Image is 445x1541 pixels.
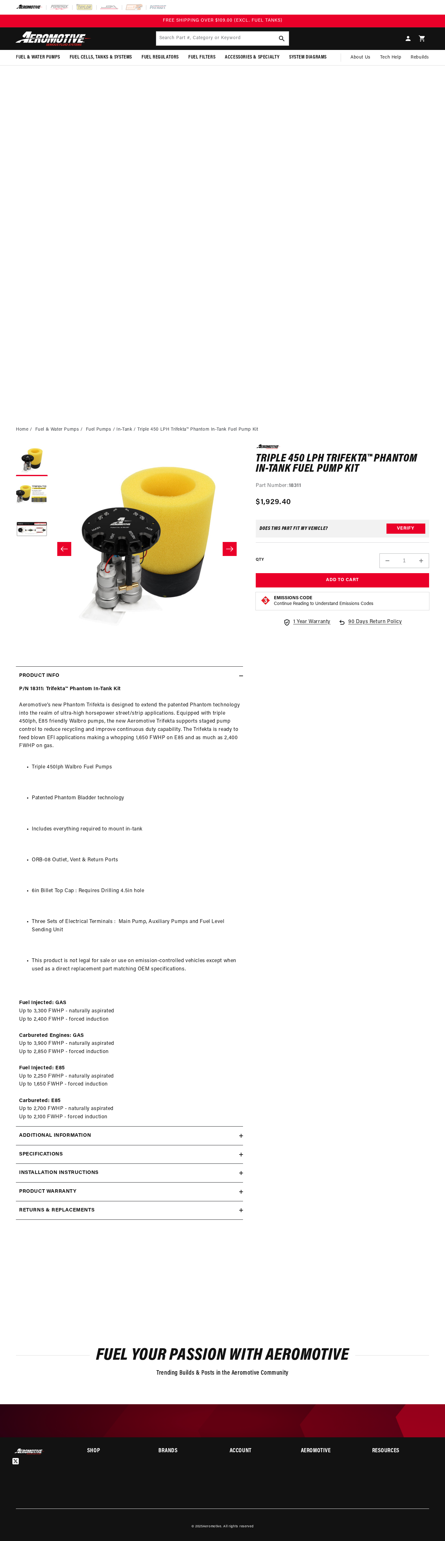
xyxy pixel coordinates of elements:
li: Three Sets of Electrical Terminals : Main Pump, Auxiliary Pumps and Fuel Level Sending Unit [32,918,240,934]
h2: Product warranty [19,1188,77,1196]
media-gallery: Gallery Viewer [16,444,243,654]
button: Load image 1 in gallery view [16,444,48,476]
h2: Fuel Your Passion with Aeromotive [16,1348,429,1363]
span: FREE SHIPPING OVER $109.00 (EXCL. FUEL TANKS) [163,18,282,23]
img: Emissions code [261,595,271,606]
summary: System Diagrams [284,50,331,65]
li: Includes everything required to mount in-tank [32,825,240,834]
summary: Accessories & Specialty [220,50,284,65]
li: This product is not legal for sale or use on emission-controlled vehicles except when used as a d... [32,957,240,973]
li: Patented Phantom Bladder technology [32,794,240,802]
h2: Additional information [19,1132,91,1140]
button: Emissions CodeContinue Reading to Understand Emissions Codes [274,595,373,607]
small: All rights reserved [223,1525,254,1528]
a: 90 Days Return Policy [338,618,402,633]
p: Continue Reading to Understand Emissions Codes [274,601,373,607]
summary: Fuel Cells, Tanks & Systems [65,50,137,65]
button: Slide left [57,542,71,556]
div: Does This part fit My vehicle? [260,526,328,531]
button: Verify [386,524,425,534]
strong: Carbureted: E85 [19,1098,61,1103]
p: Aeromotive’s new Phantom Trifekta is designed to extend the patented Phantom technology into the ... [19,685,240,758]
label: QTY [256,557,264,563]
span: Trending Builds & Posts in the Aeromotive Community [156,1370,289,1376]
span: Rebuilds [411,54,429,61]
p: Up to 3,300 FWHP - naturally aspirated Up to 2,400 FWHP - forced induction Up to 3,900 FWHP - nat... [19,983,240,1121]
summary: Fuel Filters [184,50,220,65]
span: 1 Year Warranty [293,618,330,626]
input: Search Part #, Category or Keyword [156,31,289,45]
summary: Installation Instructions [16,1164,243,1182]
span: Accessories & Specialty [225,54,280,61]
h1: Triple 450 LPH Trifekta™ Phantom In-Tank Fuel Pump Kit [256,454,429,474]
span: 90 Days Return Policy [348,618,402,633]
span: Fuel Filters [188,54,215,61]
span: Fuel Cells, Tanks & Systems [70,54,132,61]
a: Aeromotive [203,1525,221,1528]
strong: Emissions Code [274,596,312,600]
span: System Diagrams [289,54,327,61]
strong: 18311 [289,483,301,488]
summary: Returns & replacements [16,1201,243,1220]
summary: Brands [158,1448,215,1454]
summary: Product warranty [16,1183,243,1201]
h2: Returns & replacements [19,1206,94,1215]
summary: Shop [87,1448,144,1454]
summary: Product Info [16,667,243,685]
li: ORB-08 Outlet, Vent & Return Ports [32,856,240,864]
span: Fuel & Water Pumps [16,54,60,61]
strong: Fuel Injected: GAS [19,1000,66,1005]
span: Tech Help [380,54,401,61]
li: Triple 450 LPH Trifekta™ Phantom In-Tank Fuel Pump Kit [137,426,258,433]
a: About Us [346,50,375,65]
nav: breadcrumbs [16,426,429,433]
h2: Product Info [19,672,59,680]
a: Home [16,426,28,433]
small: © 2025 . [191,1525,222,1528]
li: 6in Billet Top Cap : Requires Drilling 4.5in hole [32,887,240,895]
summary: Account [230,1448,287,1454]
summary: Tech Help [375,50,406,65]
img: Aeromotive [14,31,93,46]
span: About Us [351,55,371,60]
div: Part Number: [256,482,429,490]
button: Slide right [223,542,237,556]
button: Load image 3 in gallery view [16,514,48,546]
li: Triple 450lph Walbro Fuel Pumps [32,763,240,772]
span: Fuel Regulators [142,54,179,61]
strong: P/N 18311: Trifekta™ Phantom In-Tank Kit [19,686,121,691]
button: Add to Cart [256,573,429,587]
strong: Carbureted Engines: GAS [19,1033,84,1038]
button: Load image 2 in gallery view [16,479,48,511]
h2: Installation Instructions [19,1169,99,1177]
summary: Fuel & Water Pumps [11,50,65,65]
summary: Specifications [16,1145,243,1164]
summary: Aeromotive [301,1448,358,1454]
a: Fuel Pumps [86,426,111,433]
img: Aeromotive [14,1448,45,1454]
strong: Fuel Injected: E85 [19,1066,65,1071]
summary: Resources [372,1448,429,1454]
summary: Rebuilds [406,50,434,65]
h2: Specifications [19,1150,63,1159]
span: $1,929.40 [256,496,291,508]
a: 1 Year Warranty [283,618,330,626]
button: Search Part #, Category or Keyword [275,31,289,45]
summary: Fuel Regulators [137,50,184,65]
li: In-Tank [116,426,137,433]
summary: Additional information [16,1127,243,1145]
a: Fuel & Water Pumps [35,426,79,433]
